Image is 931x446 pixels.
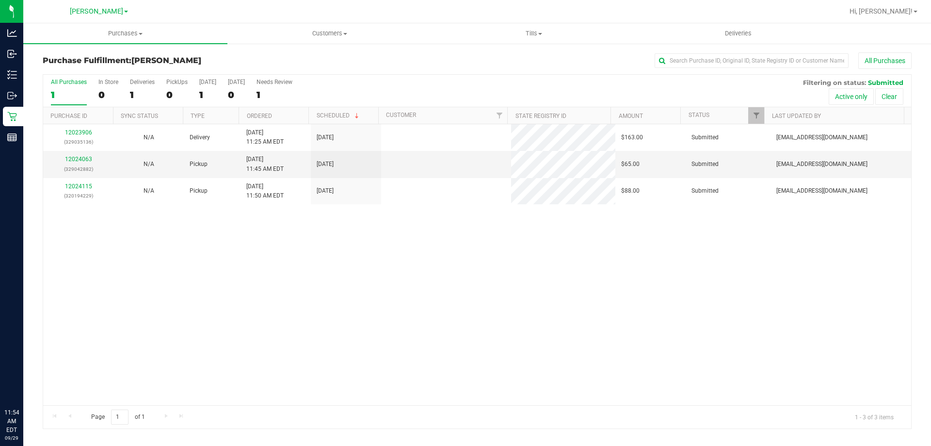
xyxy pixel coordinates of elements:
[619,113,643,119] a: Amount
[776,186,867,196] span: [EMAIL_ADDRESS][DOMAIN_NAME]
[228,89,245,100] div: 0
[190,133,210,142] span: Delivery
[166,89,188,100] div: 0
[98,79,118,85] div: In Store
[257,89,292,100] div: 1
[49,137,108,147] p: (329035136)
[691,186,719,196] span: Submitted
[7,112,17,121] inline-svg: Retail
[131,56,201,65] span: [PERSON_NAME]
[776,133,867,142] span: [EMAIL_ADDRESS][DOMAIN_NAME]
[748,107,764,124] a: Filter
[199,89,216,100] div: 1
[847,410,901,424] span: 1 - 3 of 3 items
[4,434,19,442] p: 09/29
[111,410,128,425] input: 1
[776,160,867,169] span: [EMAIL_ADDRESS][DOMAIN_NAME]
[65,183,92,190] a: 12024115
[691,160,719,169] span: Submitted
[317,186,334,196] span: [DATE]
[144,187,154,194] span: Not Applicable
[432,29,635,38] span: Tills
[246,155,284,173] span: [DATE] 11:45 AM EDT
[247,113,272,119] a: Ordered
[257,79,292,85] div: Needs Review
[144,134,154,141] span: Not Applicable
[621,133,643,142] span: $163.00
[130,89,155,100] div: 1
[23,29,227,38] span: Purchases
[144,133,154,142] button: N/A
[228,79,245,85] div: [DATE]
[49,191,108,200] p: (320194229)
[191,113,205,119] a: Type
[7,132,17,142] inline-svg: Reports
[144,160,154,169] button: N/A
[65,156,92,163] a: 12024063
[7,91,17,100] inline-svg: Outbound
[228,29,431,38] span: Customers
[10,368,39,397] iframe: Resource center
[65,129,92,136] a: 12023906
[803,79,866,86] span: Filtering on status:
[621,186,640,196] span: $88.00
[190,186,208,196] span: Pickup
[868,79,903,86] span: Submitted
[691,133,719,142] span: Submitted
[51,89,87,100] div: 1
[712,29,765,38] span: Deliveries
[432,23,636,44] a: Tills
[772,113,821,119] a: Last Updated By
[70,7,123,16] span: [PERSON_NAME]
[98,89,118,100] div: 0
[199,79,216,85] div: [DATE]
[246,128,284,147] span: [DATE] 11:25 AM EDT
[515,113,566,119] a: State Registry ID
[83,410,153,425] span: Page of 1
[858,52,912,69] button: All Purchases
[121,113,158,119] a: Sync Status
[4,408,19,434] p: 11:54 AM EDT
[689,112,709,118] a: Status
[50,113,87,119] a: Purchase ID
[655,53,849,68] input: Search Purchase ID, Original ID, State Registry ID or Customer Name...
[317,160,334,169] span: [DATE]
[246,182,284,200] span: [DATE] 11:50 AM EDT
[166,79,188,85] div: PickUps
[7,49,17,59] inline-svg: Inbound
[190,160,208,169] span: Pickup
[227,23,432,44] a: Customers
[51,79,87,85] div: All Purchases
[7,70,17,80] inline-svg: Inventory
[317,112,361,119] a: Scheduled
[43,56,332,65] h3: Purchase Fulfillment:
[850,7,913,15] span: Hi, [PERSON_NAME]!
[491,107,507,124] a: Filter
[317,133,334,142] span: [DATE]
[23,23,227,44] a: Purchases
[144,161,154,167] span: Not Applicable
[49,165,108,174] p: (329042882)
[829,88,874,105] button: Active only
[144,186,154,196] button: N/A
[386,112,416,118] a: Customer
[130,79,155,85] div: Deliveries
[875,88,903,105] button: Clear
[621,160,640,169] span: $65.00
[7,28,17,38] inline-svg: Analytics
[636,23,840,44] a: Deliveries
